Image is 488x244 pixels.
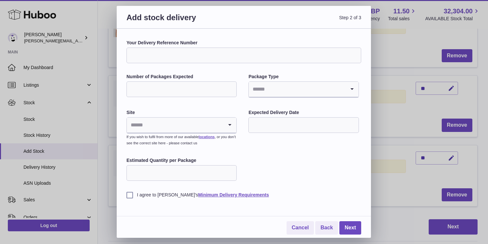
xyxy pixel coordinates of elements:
[127,118,236,133] div: Search for option
[248,109,359,116] label: Expected Delivery Date
[126,109,237,116] label: Site
[199,135,214,139] a: locations
[244,12,361,30] span: Step 2 of 3
[126,135,236,145] small: If you wish to fulfil from more of our available , or you don’t see the correct site here - pleas...
[126,12,244,30] h3: Add stock delivery
[126,40,361,46] label: Your Delivery Reference Number
[249,82,345,97] input: Search for option
[198,192,269,197] a: Minimum Delivery Requirements
[126,74,237,80] label: Number of Packages Expected
[315,221,338,235] a: Back
[249,82,358,97] div: Search for option
[339,221,361,235] a: Next
[127,118,223,133] input: Search for option
[126,157,237,164] label: Estimated Quantity per Package
[287,221,314,235] a: Cancel
[248,74,359,80] label: Package Type
[126,192,361,198] label: I agree to [PERSON_NAME]'s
